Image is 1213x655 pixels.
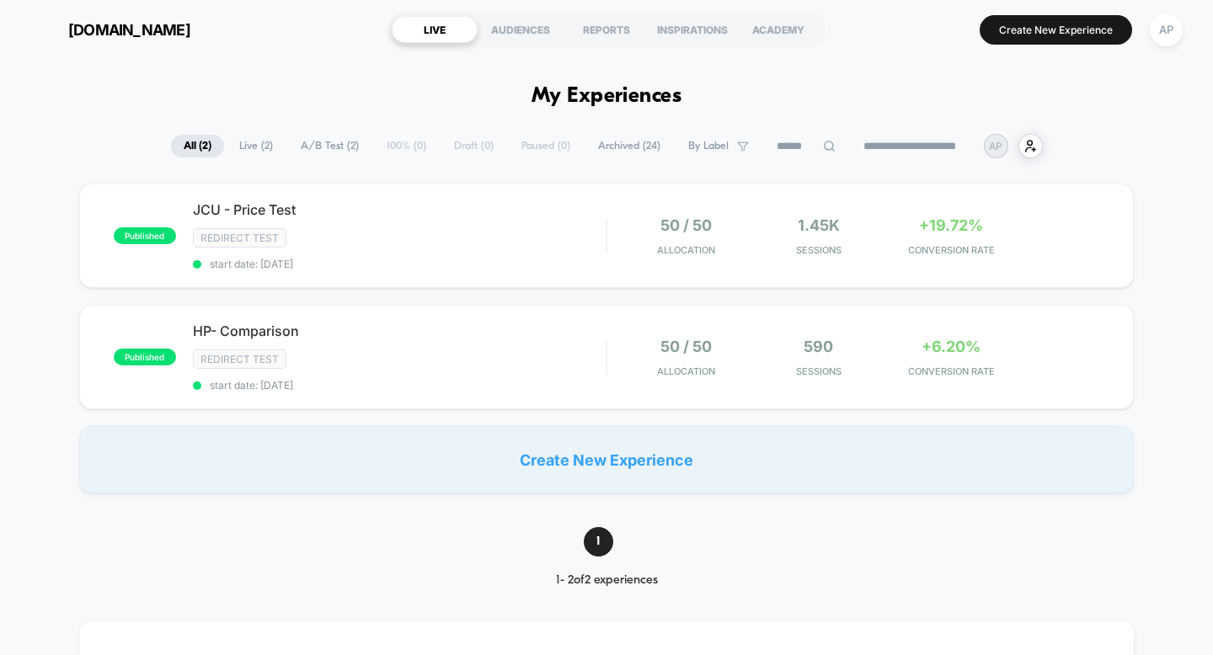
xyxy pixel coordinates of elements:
span: Allocation [657,365,715,377]
span: Sessions [756,365,880,377]
span: Redirect Test [193,228,286,248]
span: [DOMAIN_NAME] [68,21,190,39]
span: 50 / 50 [660,216,712,234]
span: JCU - Price Test [193,201,606,218]
div: AUDIENCES [478,16,564,43]
div: Create New Experience [79,426,1135,493]
h1: My Experiences [532,84,682,109]
span: By Label [688,140,729,152]
span: Allocation [657,244,715,256]
span: published [114,349,176,365]
div: REPORTS [564,16,649,43]
div: ACADEMY [735,16,821,43]
span: 1 [584,527,613,556]
div: AP [1150,13,1183,46]
span: +6.20% [922,338,981,355]
span: Sessions [756,244,880,256]
span: published [114,227,176,244]
span: +19.72% [919,216,983,234]
button: AP [1145,13,1188,47]
span: 590 [804,338,833,355]
span: Archived ( 24 ) [585,135,673,157]
div: 1 - 2 of 2 experiences [526,573,688,588]
span: HP- Comparison [193,322,606,339]
span: 50 / 50 [660,338,712,355]
p: AP [989,140,1002,152]
div: INSPIRATIONS [649,16,735,43]
span: Live ( 2 ) [227,135,286,157]
span: start date: [DATE] [193,379,606,391]
div: LIVE [392,16,478,43]
span: All ( 2 ) [171,135,224,157]
span: CONVERSION RATE [890,244,1013,256]
button: Create New Experience [980,15,1132,45]
span: start date: [DATE] [193,258,606,270]
span: Redirect Test [193,349,286,369]
button: [DOMAIN_NAME] [25,16,195,43]
span: 1.45k [798,216,840,234]
span: A/B Test ( 2 ) [288,135,371,157]
span: CONVERSION RATE [890,365,1013,377]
